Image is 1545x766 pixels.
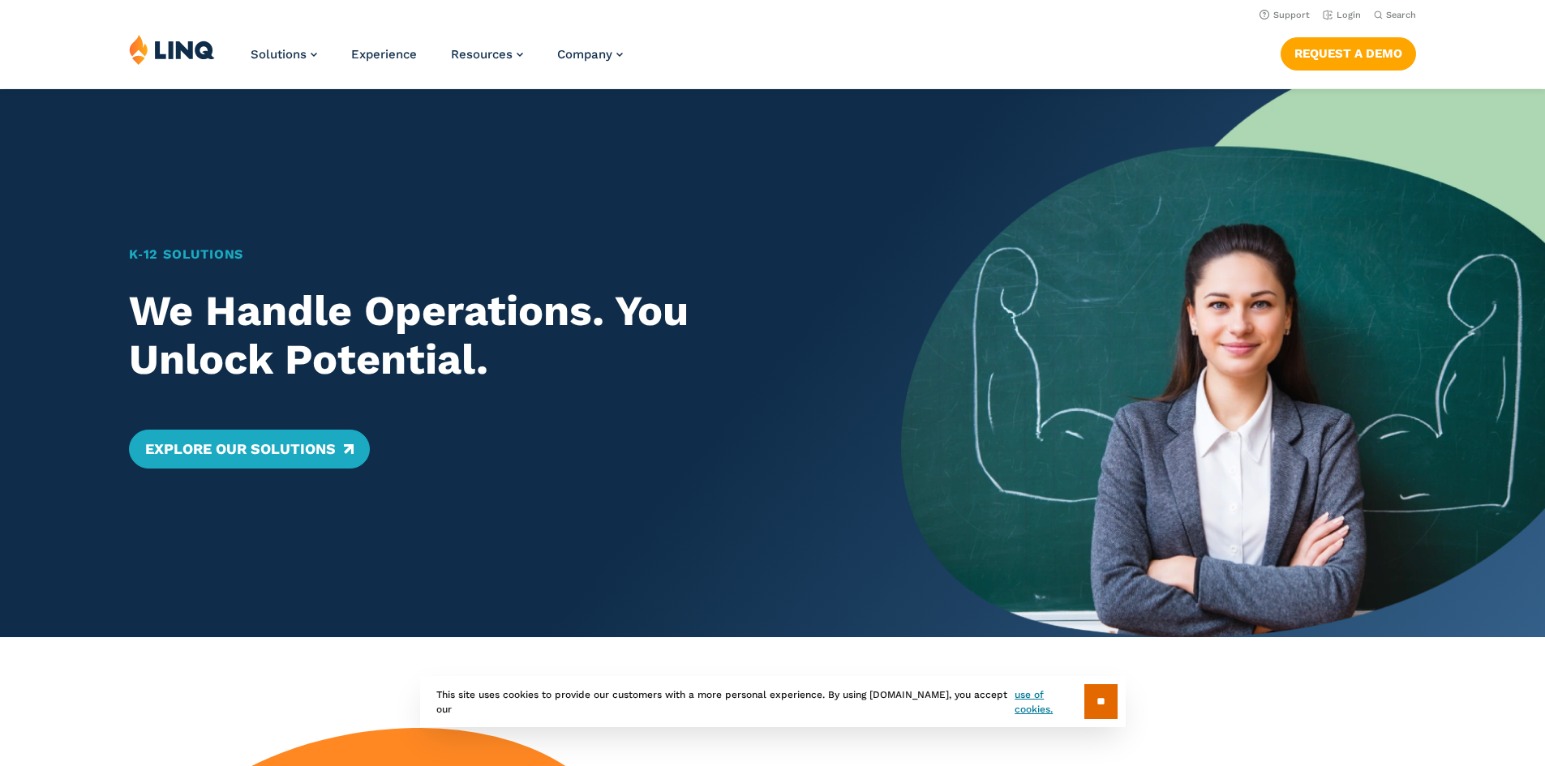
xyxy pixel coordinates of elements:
[129,34,215,65] img: LINQ | K‑12 Software
[129,245,839,264] h1: K‑12 Solutions
[1281,34,1416,70] nav: Button Navigation
[1374,9,1416,21] button: Open Search Bar
[1260,10,1310,20] a: Support
[420,676,1126,727] div: This site uses cookies to provide our customers with a more personal experience. By using [DOMAIN...
[251,47,307,62] span: Solutions
[251,47,317,62] a: Solutions
[451,47,513,62] span: Resources
[129,430,370,469] a: Explore Our Solutions
[251,34,623,88] nav: Primary Navigation
[1015,687,1084,717] a: use of cookies.
[351,47,417,62] a: Experience
[451,47,523,62] a: Resources
[1386,10,1416,20] span: Search
[557,47,612,62] span: Company
[129,287,839,384] h2: We Handle Operations. You Unlock Potential.
[901,89,1545,637] img: Home Banner
[1281,37,1416,70] a: Request a Demo
[557,47,623,62] a: Company
[1323,10,1361,20] a: Login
